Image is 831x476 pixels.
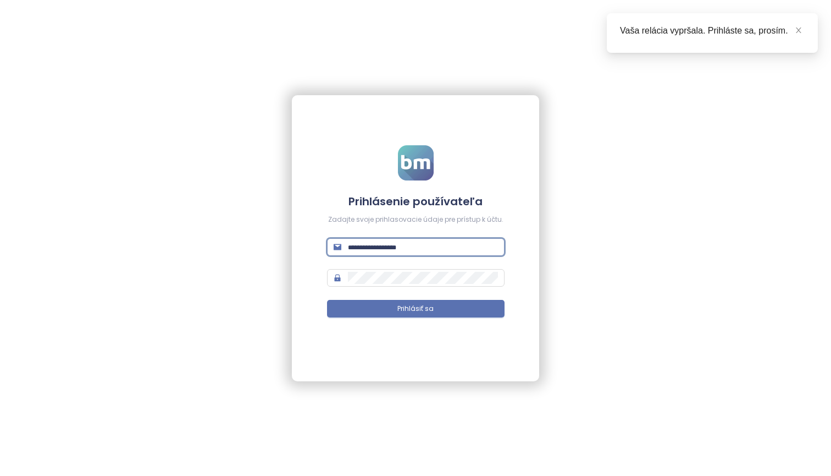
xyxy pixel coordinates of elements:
span: Prihlásiť sa [397,304,434,314]
h4: Prihlásenie používateľa [327,194,505,209]
span: close [795,26,802,34]
button: Prihlásiť sa [327,300,505,318]
div: Zadajte svoje prihlasovacie údaje pre prístup k účtu. [327,215,505,225]
span: lock [334,274,341,282]
span: mail [334,243,341,251]
div: Vaša relácia vypršala. Prihláste sa, prosím. [620,24,805,37]
img: logo [398,145,434,180]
